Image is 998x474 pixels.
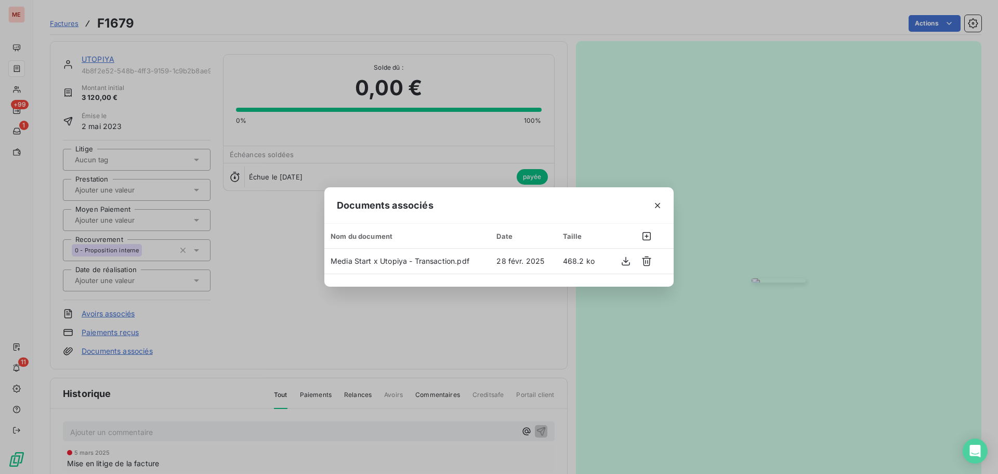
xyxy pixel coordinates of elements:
[331,232,484,240] div: Nom du document
[563,257,595,265] span: 468.2 ko
[496,232,550,240] div: Date
[331,257,469,265] span: Media Start x Utopiya - Transaction.pdf
[963,439,988,464] div: Open Intercom Messenger
[563,232,599,240] div: Taille
[496,257,544,265] span: 28 févr. 2025
[337,198,434,212] span: Documents associés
